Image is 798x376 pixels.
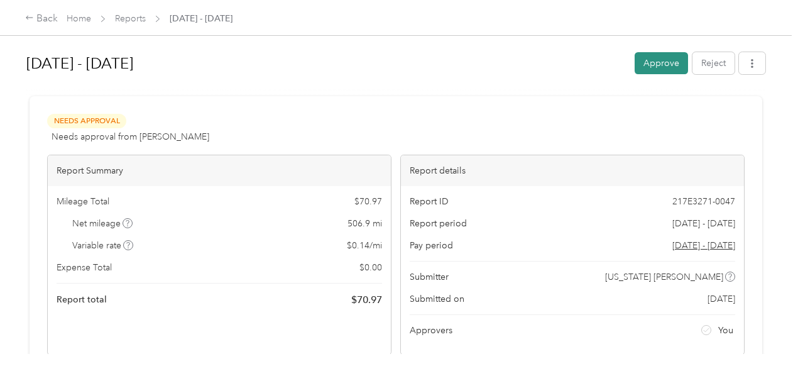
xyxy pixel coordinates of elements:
span: $ 0.14 / mi [347,239,382,252]
span: [DATE] - [DATE] [170,12,232,25]
span: Expense Total [57,261,112,274]
a: Reports [115,13,146,24]
span: $ 0.00 [359,261,382,274]
span: Go to pay period [672,239,735,252]
span: 506.9 mi [347,217,382,230]
span: Report ID [410,195,449,208]
span: Pay period [410,239,453,252]
span: Needs approval from [PERSON_NAME] [52,130,209,143]
span: You [718,324,733,337]
span: Submitter [410,270,449,284]
span: Approvers [410,324,452,337]
span: [DATE] [708,292,735,306]
span: Variable rate [72,239,134,252]
span: $ 70.97 [351,292,382,307]
iframe: Everlance-gr Chat Button Frame [728,306,798,376]
div: Report Summary [48,155,391,186]
span: Submitted on [410,292,464,306]
span: [US_STATE] [PERSON_NAME] [605,270,723,284]
a: Home [67,13,91,24]
h1: Sep 1 - 30, 2025 [26,48,626,79]
span: Report total [57,293,107,306]
span: Mileage Total [57,195,109,208]
span: [DATE] - [DATE] [672,217,735,230]
span: Needs Approval [47,114,126,128]
div: Report details [401,155,744,186]
button: Approve [635,52,688,74]
div: Back [25,11,58,26]
span: Net mileage [72,217,133,230]
span: 217E3271-0047 [672,195,735,208]
button: Reject [692,52,735,74]
span: $ 70.97 [354,195,382,208]
span: Report period [410,217,467,230]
